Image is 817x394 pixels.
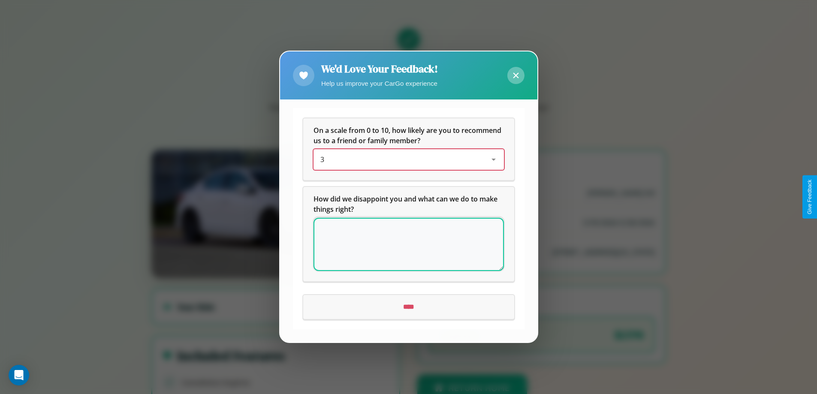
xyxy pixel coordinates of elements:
div: On a scale from 0 to 10, how likely are you to recommend us to a friend or family member? [314,150,504,170]
div: Open Intercom Messenger [9,365,29,385]
p: Help us improve your CarGo experience [321,78,438,89]
div: On a scale from 0 to 10, how likely are you to recommend us to a friend or family member? [303,119,514,180]
h5: On a scale from 0 to 10, how likely are you to recommend us to a friend or family member? [314,126,504,146]
div: Give Feedback [807,180,813,214]
span: How did we disappoint you and what can we do to make things right? [314,195,499,214]
span: On a scale from 0 to 10, how likely are you to recommend us to a friend or family member? [314,126,503,146]
h2: We'd Love Your Feedback! [321,62,438,76]
span: 3 [320,155,324,165]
